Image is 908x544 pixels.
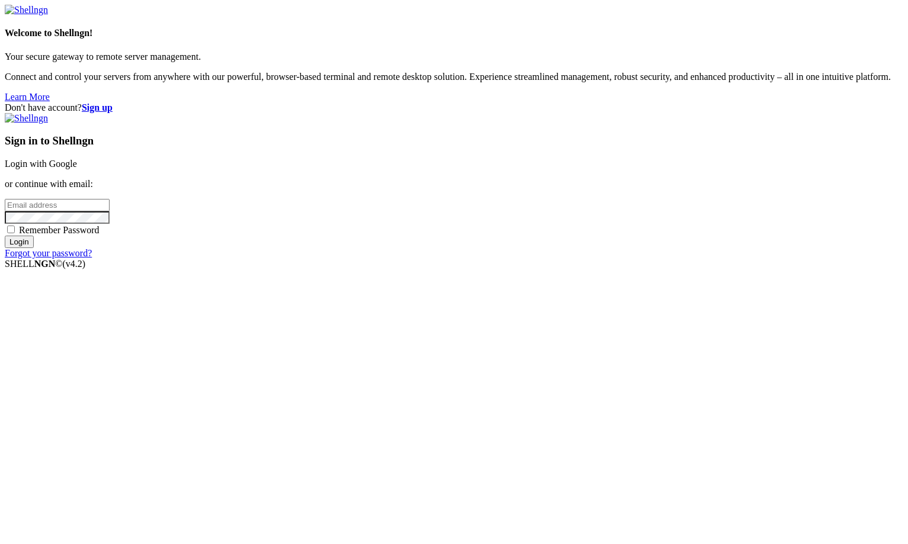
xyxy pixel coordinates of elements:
p: Your secure gateway to remote server management. [5,51,903,62]
input: Login [5,236,34,248]
a: Login with Google [5,159,77,169]
input: Remember Password [7,226,15,233]
img: Shellngn [5,5,48,15]
div: Don't have account? [5,102,903,113]
input: Email address [5,199,110,211]
img: Shellngn [5,113,48,124]
h3: Sign in to Shellngn [5,134,903,147]
span: 4.2.0 [63,259,86,269]
a: Sign up [82,102,113,112]
a: Learn More [5,92,50,102]
b: NGN [34,259,56,269]
a: Forgot your password? [5,248,92,258]
p: or continue with email: [5,179,903,189]
p: Connect and control your servers from anywhere with our powerful, browser-based terminal and remo... [5,72,903,82]
span: Remember Password [19,225,100,235]
h4: Welcome to Shellngn! [5,28,903,38]
span: SHELL © [5,259,85,269]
